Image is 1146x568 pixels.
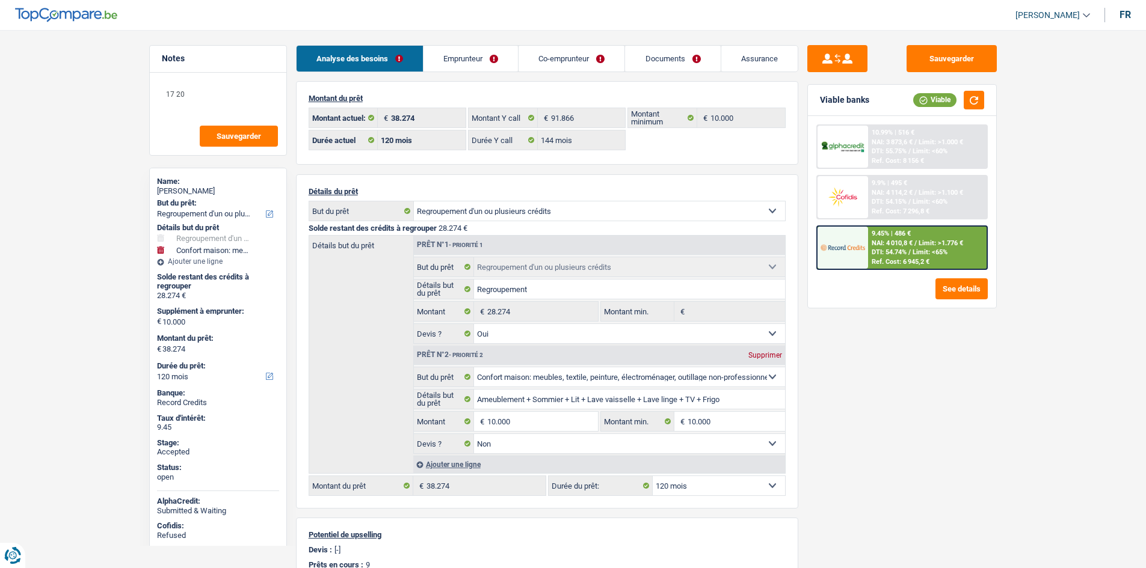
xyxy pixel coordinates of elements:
div: Refused [157,531,279,540]
label: Durée Y call [469,130,538,150]
div: Ajouter une ligne [157,257,279,266]
div: [PERSON_NAME] [157,186,279,196]
span: DTI: 55.75% [872,147,907,155]
label: Devis ? [414,324,475,343]
label: Montant minimum [628,108,697,127]
div: fr [1120,9,1131,20]
div: Accepted [157,447,279,457]
span: Limit: >1.100 € [919,189,963,197]
span: Solde restant des crédits à regrouper [309,224,437,233]
button: Sauvegarder [200,126,278,147]
div: Banque: [157,388,279,398]
span: Limit: >1.000 € [919,138,963,146]
span: € [538,108,551,127]
div: Solde restant des crédits à regrouper [157,272,279,291]
span: € [378,108,391,127]
p: Détails du prêt [309,187,786,196]
div: Cofidis: [157,521,279,531]
label: Montant min. [601,302,674,321]
label: Supplément à emprunter: [157,307,277,316]
label: But du prêt [414,367,475,386]
span: / [914,239,917,247]
label: Montant [414,302,475,321]
a: Emprunteur [424,46,518,72]
div: Ref. Cost: 7 296,8 € [872,207,929,215]
div: 9.45 [157,423,279,432]
p: [-] [334,545,340,554]
div: Submitted & Waiting [157,506,279,516]
div: AlphaCredit: [157,496,279,506]
a: Documents [625,46,720,72]
a: Analyse des besoins [297,46,423,72]
span: [PERSON_NAME] [1015,10,1080,20]
span: € [413,476,427,495]
div: 10.99% | 516 € [872,129,914,136]
span: Limit: <60% [913,198,947,206]
label: Détails but du prêt [309,236,413,249]
img: AlphaCredit [821,140,865,154]
label: Montant du prêt [309,476,413,495]
div: Supprimer [745,352,785,359]
div: Ajouter une ligne [413,456,785,473]
span: € [157,344,161,354]
span: € [674,412,688,431]
label: Montant min. [601,412,674,431]
p: Potentiel de upselling [309,530,786,539]
button: Sauvegarder [907,45,997,72]
label: Détails but du prêt [414,389,475,409]
p: Montant du prêt [309,94,786,103]
a: Co-emprunteur [519,46,624,72]
label: But du prêt: [157,198,277,208]
div: Prêt n°2 [414,351,486,359]
span: € [697,108,710,127]
span: / [908,198,911,206]
div: open [157,472,279,482]
label: Devis ? [414,434,475,453]
div: Taux d'intérêt: [157,414,279,423]
label: Détails but du prêt [414,279,475,299]
div: Name: [157,177,279,186]
span: NAI: 3 873,6 € [872,138,913,146]
button: See details [935,278,988,299]
span: € [474,302,487,321]
div: Status: [157,463,279,472]
label: Montant Y call [469,108,538,127]
img: Cofidis [821,186,865,208]
div: Détails but du prêt [157,223,279,233]
p: Devis : [309,545,332,554]
span: 28.274 € [439,224,467,233]
label: But du prêt [414,257,475,276]
span: NAI: 4 010,8 € [872,239,913,247]
div: Viable [913,93,957,106]
label: But du prêt [309,201,414,221]
span: € [674,302,688,321]
span: € [157,317,161,326]
img: Record Credits [821,236,865,258]
div: Viable banks [820,95,869,105]
label: Durée du prêt: [549,476,653,495]
div: Prêt n°1 [414,241,486,249]
span: / [908,248,911,256]
div: Record Credits [157,398,279,408]
div: Ref. Cost: 6 945,2 € [872,258,929,266]
div: 9.9% | 495 € [872,179,907,187]
span: DTI: 54.74% [872,248,907,256]
label: Montant du prêt: [157,334,277,343]
span: DTI: 54.15% [872,198,907,206]
span: / [914,189,917,197]
span: Limit: <60% [913,147,947,155]
a: [PERSON_NAME] [1006,5,1090,25]
span: Limit: >1.776 € [919,239,963,247]
span: € [474,412,487,431]
label: Montant [414,412,475,431]
label: Montant actuel: [309,108,378,127]
div: Stage: [157,438,279,448]
span: - Priorité 1 [449,242,483,248]
img: TopCompare Logo [15,8,117,22]
label: Durée du prêt: [157,361,277,371]
div: 28.274 € [157,291,279,301]
h5: Notes [162,53,274,64]
span: NAI: 4 114,2 € [872,189,913,197]
span: / [908,147,911,155]
span: Limit: <65% [913,248,947,256]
